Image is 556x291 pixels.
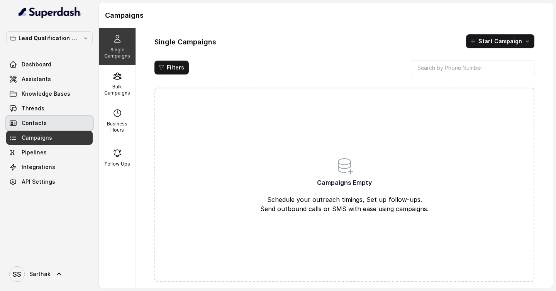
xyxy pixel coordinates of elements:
span: API Settings [22,178,55,186]
a: Pipelines [6,145,93,159]
span: Contacts [22,119,47,127]
span: Assistants [22,75,51,83]
a: Knowledge Bases [6,87,93,101]
p: Schedule your outreach timings, Set up follow-ups. Send outbound calls or SMS with ease using cam... [259,195,430,213]
span: Campaigns [22,134,52,142]
p: Follow Ups [105,161,130,167]
p: Single Campaigns [102,47,132,59]
p: Bulk Campaigns [102,84,132,96]
button: Filters [154,61,189,74]
h1: Single Campaigns [154,36,216,48]
button: Start Campaign [466,34,534,48]
span: Pipelines [22,149,47,156]
img: light.svg [19,6,81,19]
a: Assistants [6,72,93,86]
text: SS [13,270,21,278]
span: Integrations [22,163,55,171]
span: Threads [22,105,44,112]
span: Sarthak [29,270,51,278]
a: Campaigns [6,131,93,145]
button: Lead Qualification AI Call [6,31,93,45]
span: Campaigns Empty [317,178,372,187]
a: Threads [6,102,93,115]
a: API Settings [6,175,93,189]
a: Contacts [6,116,93,130]
span: Dashboard [22,61,51,68]
a: Dashboard [6,58,93,71]
p: Lead Qualification AI Call [19,34,80,43]
span: Knowledge Bases [22,90,70,98]
a: Integrations [6,160,93,174]
h1: Campaigns [105,9,547,22]
p: Business Hours [102,121,132,133]
input: Search by Phone Number [411,61,534,75]
a: Sarthak [6,263,93,285]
